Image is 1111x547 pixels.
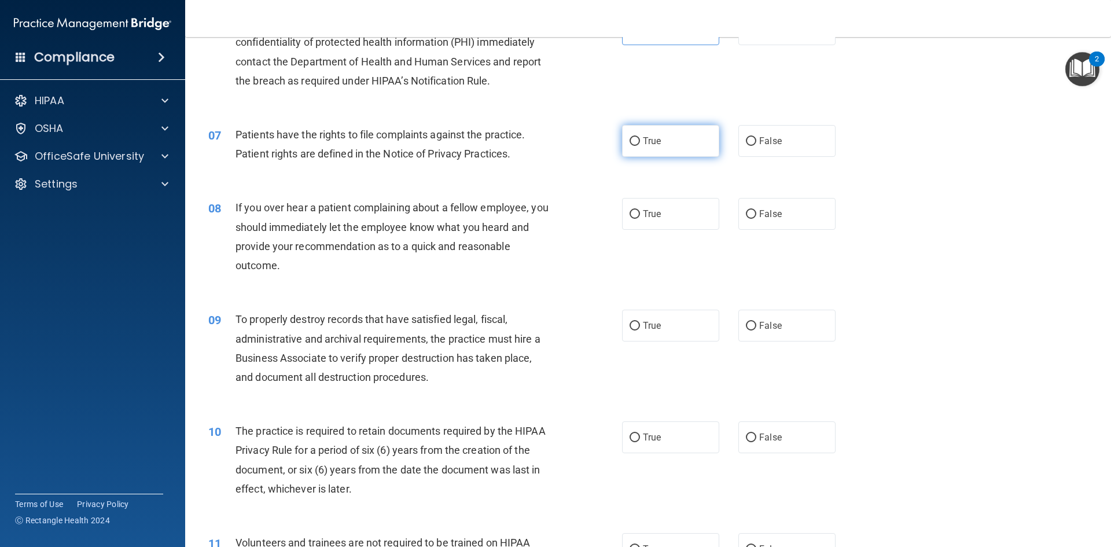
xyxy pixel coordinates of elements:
[759,135,782,146] span: False
[77,498,129,510] a: Privacy Policy
[746,210,756,219] input: False
[643,320,661,331] span: True
[14,12,171,35] img: PMB logo
[759,320,782,331] span: False
[746,322,756,331] input: False
[1053,467,1097,511] iframe: Drift Widget Chat Controller
[759,208,782,219] span: False
[643,208,661,219] span: True
[759,432,782,443] span: False
[35,149,144,163] p: OfficeSafe University
[14,177,168,191] a: Settings
[643,135,661,146] span: True
[236,129,525,160] span: Patients have the rights to file complaints against the practice. Patient rights are defined in t...
[630,434,640,442] input: True
[643,432,661,443] span: True
[236,201,549,271] span: If you over hear a patient complaining about a fellow employee, you should immediately let the em...
[236,17,541,87] span: If you become aware that a Business Associate has breached the confidentiality of protected healt...
[208,129,221,142] span: 07
[746,137,756,146] input: False
[630,322,640,331] input: True
[208,201,221,215] span: 08
[35,94,64,108] p: HIPAA
[14,122,168,135] a: OSHA
[630,137,640,146] input: True
[14,149,168,163] a: OfficeSafe University
[15,515,110,526] span: Ⓒ Rectangle Health 2024
[35,177,78,191] p: Settings
[1095,59,1099,74] div: 2
[1065,52,1099,86] button: Open Resource Center, 2 new notifications
[236,425,546,495] span: The practice is required to retain documents required by the HIPAA Privacy Rule for a period of s...
[630,210,640,219] input: True
[34,49,115,65] h4: Compliance
[15,498,63,510] a: Terms of Use
[35,122,64,135] p: OSHA
[208,313,221,327] span: 09
[208,425,221,439] span: 10
[236,313,540,383] span: To properly destroy records that have satisfied legal, fiscal, administrative and archival requir...
[746,434,756,442] input: False
[14,94,168,108] a: HIPAA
